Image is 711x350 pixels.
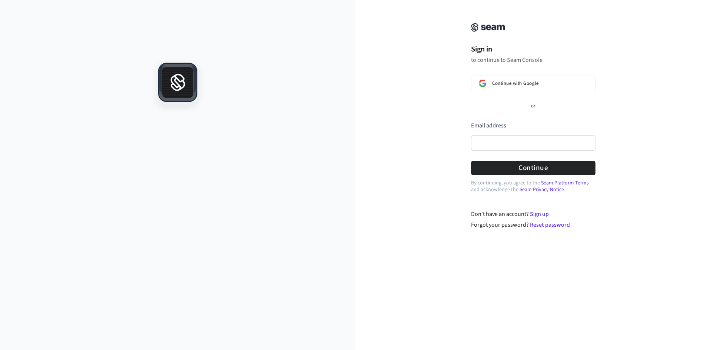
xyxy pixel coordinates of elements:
[471,23,505,32] img: Seam Console
[471,44,595,55] h1: Sign in
[492,80,538,86] span: Continue with Google
[471,210,596,219] div: Don't have an account?
[471,161,595,175] button: Continue
[471,121,506,130] label: Email address
[471,76,595,91] button: Sign in with GoogleContinue with Google
[541,179,589,187] a: Seam Platform Terms
[471,180,595,193] p: By continuing, you agree to the and acknowledge the .
[530,221,570,229] a: Reset password
[520,186,564,193] a: Seam Privacy Notice
[530,210,549,218] a: Sign up
[479,80,486,87] img: Sign in with Google
[471,56,595,64] p: to continue to Seam Console
[471,220,596,229] div: Forgot your password?
[531,103,535,110] p: or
